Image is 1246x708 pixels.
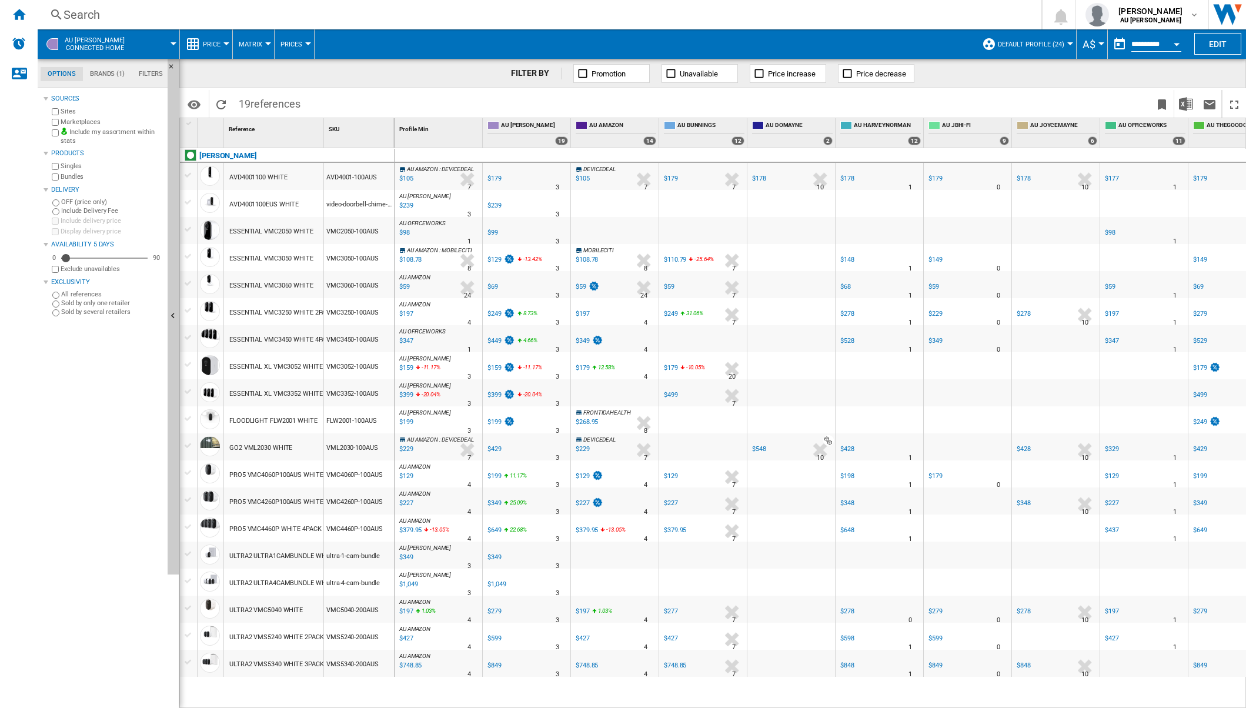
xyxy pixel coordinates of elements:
div: $197 [576,607,590,615]
label: Include Delivery Fee [61,206,163,215]
img: promotionV3.png [503,308,515,318]
div: $349 [487,553,502,561]
img: promotionV3.png [592,497,603,507]
div: $278 [1017,607,1031,615]
div: $279 [927,606,943,617]
button: Unavailable [662,64,738,83]
button: Hide [168,59,182,80]
label: Marketplaces [61,118,163,126]
div: $427 [662,633,678,644]
md-tab-item: Options [41,67,83,81]
span: Price increase [768,69,816,78]
div: $229 [576,445,590,453]
button: Price [203,29,226,59]
div: $199 [486,416,515,428]
div: AU [PERSON_NAME]Connected home [44,29,173,59]
div: $748.85 [574,660,598,672]
div: $849 [486,660,502,672]
span: Price [203,41,221,48]
div: AU OFFICEWORKS 11 offers sold by AU OFFICEWORKS [1103,118,1188,148]
div: $227 [574,497,603,509]
input: Include Delivery Fee [52,208,59,215]
div: $129 [576,472,590,480]
div: $449 [487,337,502,345]
div: $427 [574,633,590,644]
div: $99 [486,227,498,239]
div: $197 [574,308,590,320]
div: $59 [576,283,586,290]
input: Include my assortment within stats [52,129,59,136]
img: mysite-bg-18x18.png [61,128,68,135]
div: $499 [1191,389,1207,401]
div: $349 [927,335,943,347]
div: 19 offers sold by AU ARLO [555,136,568,145]
div: $69 [1191,281,1204,293]
div: $379.95 [662,525,686,536]
button: Reload [209,90,233,118]
span: Unavailable [680,69,718,78]
button: Hide [168,59,179,575]
div: $279 [1193,310,1207,318]
input: Sites [52,108,59,115]
div: $99 [487,229,498,236]
div: $548 [752,445,766,453]
div: $249 [486,308,515,320]
span: AU JOYCEMAYNE [1030,121,1097,131]
div: $529 [1191,335,1207,347]
div: $149 [928,256,943,263]
div: $349 [576,337,590,345]
div: $599 [487,634,502,642]
div: $499 [662,389,678,401]
div: $279 [928,607,943,615]
button: md-calendar [1108,32,1131,56]
span: AU BUNNINGS [677,121,744,131]
button: Edit [1194,33,1241,55]
div: $59 [574,281,600,293]
div: $1,049 [486,579,506,590]
button: Open calendar [1166,32,1187,53]
div: $229 [928,310,943,318]
div: $278 [839,308,854,320]
div: $279 [1191,606,1207,617]
div: $529 [1193,337,1207,345]
div: $437 [1105,526,1119,534]
div: $197 [1103,606,1119,617]
div: $649 [487,526,502,534]
div: $129 [1105,472,1119,480]
div: $249 [1193,418,1207,426]
div: $599 [927,633,943,644]
div: $279 [1193,607,1207,615]
div: $429 [1191,443,1207,455]
button: Prices [280,29,308,59]
span: A$ [1083,38,1095,51]
div: $149 [1191,254,1207,266]
img: promotionV3.png [592,470,603,480]
div: $427 [1105,634,1119,642]
div: $499 [664,391,678,399]
button: A$ [1083,29,1101,59]
div: $178 [752,175,766,182]
span: Prices [280,41,302,48]
div: $159 [487,364,502,372]
button: AU [PERSON_NAME]Connected home [65,29,136,59]
div: $427 [1103,633,1119,644]
div: $227 [662,497,678,509]
div: $179 [927,173,943,185]
div: $129 [487,256,502,263]
img: promotionV3.png [503,416,515,426]
div: $129 [664,472,678,480]
div: $179 [662,362,678,374]
div: $349 [928,337,943,345]
div: $239 [486,200,502,212]
div: 12 offers sold by AU HARVEYNORMAN [908,136,921,145]
span: AU DOMAYNE [766,121,833,131]
div: $528 [840,337,854,345]
md-menu: Currency [1077,29,1108,59]
div: $649 [1193,526,1207,534]
div: $428 [1017,445,1031,453]
div: $59 [664,283,674,290]
div: $199 [486,470,502,482]
div: $179 [1191,173,1207,185]
div: $249 [1191,416,1221,428]
div: $249 [664,310,678,318]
